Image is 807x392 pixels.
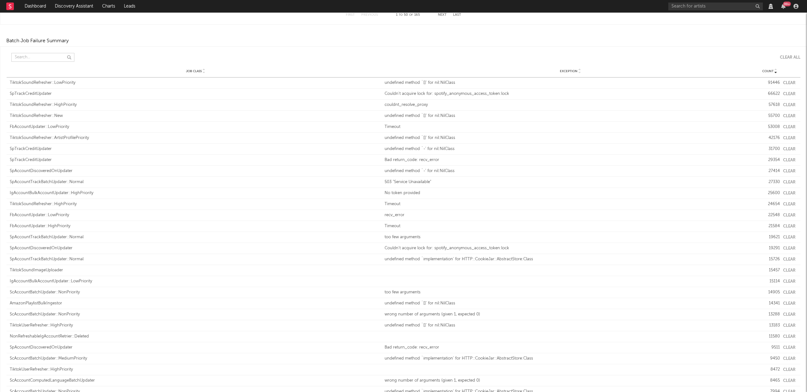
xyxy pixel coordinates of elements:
[783,235,796,239] button: Clear
[783,180,796,184] button: Clear
[385,124,756,130] div: Timeout
[10,80,381,86] div: TiktokSoundRefresher::LowPriority
[453,13,461,17] button: Last
[409,14,413,16] span: of
[10,355,381,362] div: ScAccountBatchUpdater::MediumPriority
[759,146,780,152] div: 31700
[6,37,69,45] div: Batch Job Failure Summary
[759,168,780,174] div: 27414
[385,179,756,185] div: 503 "Service Unavailable"
[10,278,381,285] div: IgAccountBulkAccountUpdater::LowPriority
[385,223,756,229] div: Timeout
[385,190,756,196] div: No token provided
[385,157,756,163] div: Bad return_code: recv_error
[759,278,780,285] div: 15114
[438,13,447,17] button: Next
[783,346,796,350] button: Clear
[759,201,780,207] div: 24654
[783,92,796,96] button: Clear
[385,201,756,207] div: Timeout
[10,179,381,185] div: SpAccountTrackBatchUpdater::Normal
[385,113,756,119] div: undefined method `[]' for nil:NilClass
[783,103,796,107] button: Clear
[759,91,780,97] div: 66622
[11,53,74,62] input: Search...
[385,300,756,307] div: undefined method `[]' for nil:NilClass
[783,368,796,372] button: Clear
[10,135,381,141] div: TiktokSoundRefresher::ArtistProfilePriority
[783,302,796,306] button: Clear
[385,135,756,141] div: undefined method `[]' for nil:NilClass
[385,378,756,384] div: wrong number of arguments (given 1, expected 0)
[385,245,756,251] div: Couldn't acquire lock for: spotify_anonymous_access_token:lock
[668,3,763,10] input: Search for artists
[10,245,381,251] div: SpAccountDiscoveredOnUpdater
[759,333,780,340] div: 11580
[783,246,796,251] button: Clear
[762,69,774,73] span: Count
[759,102,780,108] div: 57618
[10,256,381,262] div: SpAccountTrackBatchUpdater::Normal
[759,223,780,229] div: 21584
[775,55,800,60] button: Clear All
[385,311,756,318] div: wrong number of arguments (given 1, expected 0)
[759,157,780,163] div: 29354
[10,102,381,108] div: TiktokSoundRefresher::HighPriority
[759,378,780,384] div: 8465
[783,335,796,339] button: Clear
[783,2,791,6] div: 99 +
[10,289,381,296] div: ScAccountBatchUpdater::NonPriority
[385,344,756,351] div: Bad return_code: recv_error
[783,147,796,151] button: Clear
[759,113,780,119] div: 55700
[759,344,780,351] div: 9511
[783,202,796,206] button: Clear
[385,289,756,296] div: too few arguments
[560,69,578,73] span: Exception
[346,13,355,17] button: First
[783,268,796,273] button: Clear
[385,355,756,362] div: undefined method `implementation' for HTTP::CookieJar::AbstractStore:Class
[10,344,381,351] div: SpAccountDiscoveredOnUpdater
[385,80,756,86] div: undefined method `[]' for nil:NilClass
[759,256,780,262] div: 15726
[783,313,796,317] button: Clear
[759,234,780,240] div: 19621
[783,114,796,118] button: Clear
[783,379,796,383] button: Clear
[783,224,796,228] button: Clear
[759,289,780,296] div: 14905
[385,234,756,240] div: too few arguments
[10,223,381,229] div: FbAccountUpdater::HighPriority
[385,256,756,262] div: undefined method `implementation' for HTTP::CookieJar::AbstractStore:Class
[783,257,796,262] button: Clear
[759,80,780,86] div: 91446
[759,267,780,274] div: 15457
[10,201,381,207] div: TiktokSoundRefresher::HighPriority
[783,324,796,328] button: Clear
[385,102,756,108] div: couldnt_resolve_proxy
[10,91,381,97] div: SpTrackCreditUpdater
[385,212,756,218] div: recv_error
[759,300,780,307] div: 14341
[759,190,780,196] div: 25600
[10,366,381,373] div: TiktokUserRefresher::HighPriority
[783,291,796,295] button: Clear
[10,333,381,340] div: NonRefreshableIgAccountRetrier::Deleted
[783,158,796,162] button: Clear
[10,300,381,307] div: AmazonPlaylistBulkIngestor
[10,378,381,384] div: ScAccountComputedLanguageBatchUpdater
[186,69,202,73] span: Job Class
[361,13,378,17] button: Previous
[10,168,381,174] div: SpAccountDiscoveredOnUpdater
[781,4,786,9] button: 99+
[385,322,756,329] div: undefined method `[]' for nil:NilClass
[385,168,756,174] div: undefined method `-' for nil:NilClass
[783,357,796,361] button: Clear
[10,146,381,152] div: SpTrackCreditUpdater
[759,179,780,185] div: 27330
[783,213,796,217] button: Clear
[10,212,381,218] div: FbAccountUpdater::LowPriority
[391,11,425,19] div: 1 50 165
[10,113,381,119] div: TiktokSoundRefresher::New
